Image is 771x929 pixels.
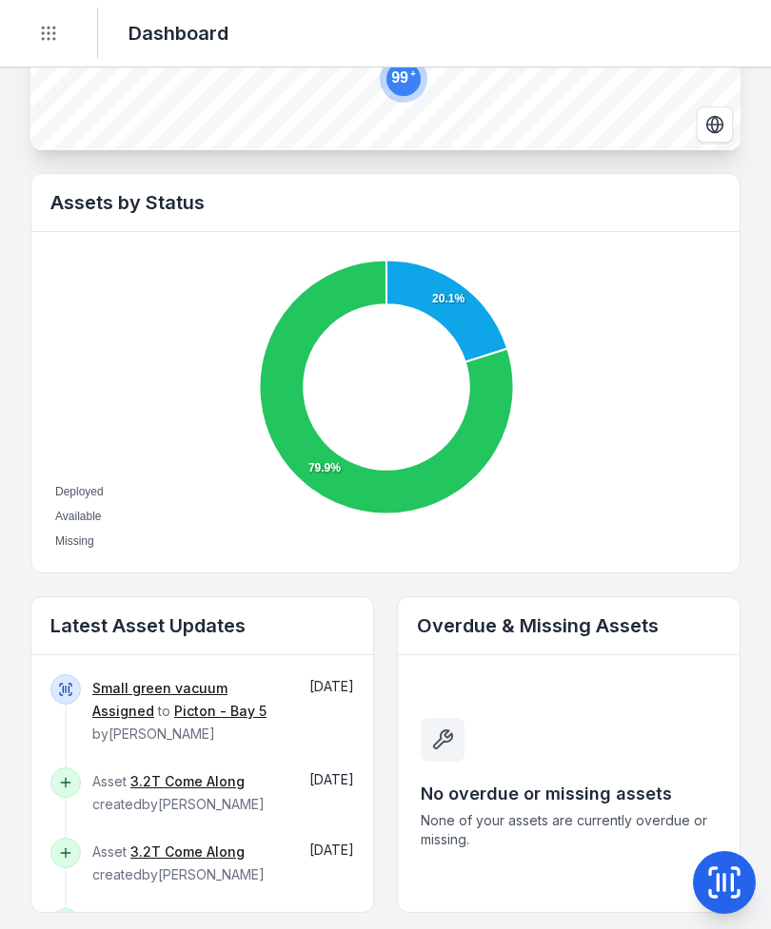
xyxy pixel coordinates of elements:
span: [DATE] [309,771,354,787]
span: Available [55,510,101,523]
time: 13/8/2025, 7:39:18 am [309,678,354,694]
h3: No overdue or missing assets [421,781,717,807]
span: None of your assets are currently overdue or missing. [421,811,717,849]
span: Deployed [55,485,104,498]
span: Asset created by [PERSON_NAME] [92,843,265,882]
span: Asset created by [PERSON_NAME] [92,773,265,812]
button: Toggle navigation [30,15,67,51]
span: [DATE] [309,678,354,694]
span: Missing [55,534,94,548]
button: Switch to Satellite View [697,106,733,143]
time: 13/8/2025, 7:01:14 am [309,842,354,858]
h2: Dashboard [128,20,228,47]
span: to by [PERSON_NAME] [92,680,267,742]
h2: Latest Asset Updates [50,612,354,639]
text: 99 [391,68,416,86]
tspan: + [410,68,416,79]
h2: Assets by Status [50,189,721,216]
a: Picton - Bay 5 [174,702,267,721]
a: Assigned [92,702,154,721]
a: 3.2T Come Along [130,842,245,861]
time: 13/8/2025, 7:07:27 am [309,771,354,787]
h2: Overdue & Missing Assets [417,612,721,639]
span: [DATE] [309,842,354,858]
a: Small green vacuum [92,679,227,698]
a: 3.2T Come Along [130,772,245,791]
